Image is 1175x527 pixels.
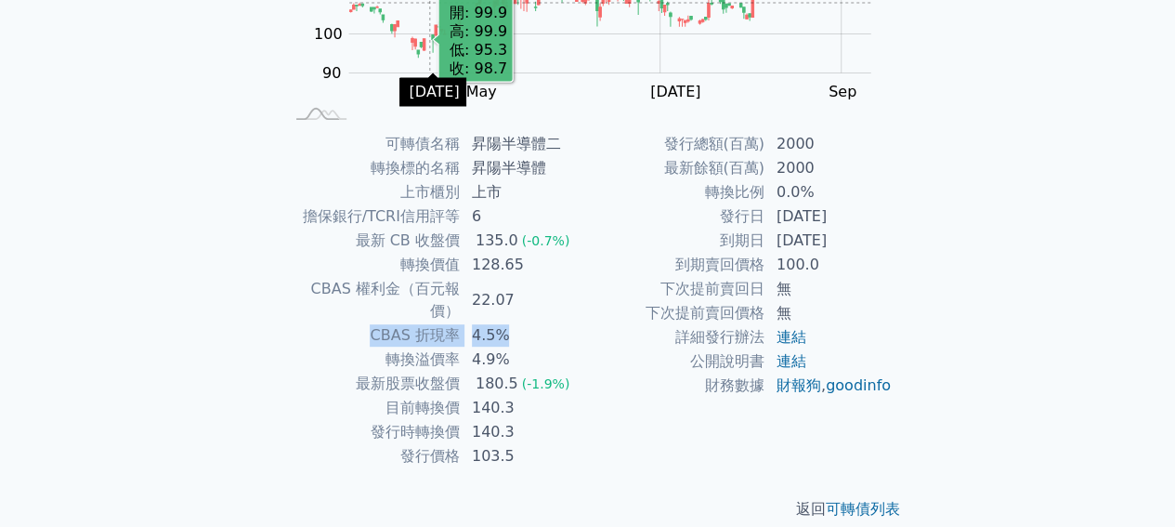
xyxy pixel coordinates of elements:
td: 100.0 [765,253,893,277]
td: 0.0% [765,180,893,204]
td: 140.3 [461,396,588,420]
td: 擔保銀行/TCRI信用評等 [283,204,461,229]
td: 下次提前賣回日 [588,277,765,301]
td: 昇陽半導體二 [461,132,588,156]
td: 4.5% [461,323,588,348]
td: 無 [765,277,893,301]
td: 可轉債名稱 [283,132,461,156]
td: [DATE] [765,229,893,253]
td: 最新 CB 收盤價 [283,229,461,253]
td: CBAS 權利金（百元報價） [283,277,461,323]
td: 最新股票收盤價 [283,372,461,396]
tspan: [DATE] [650,83,700,100]
td: 昇陽半導體 [461,156,588,180]
a: 可轉債列表 [826,500,900,518]
td: 140.3 [461,420,588,444]
td: 發行價格 [283,444,461,468]
td: 發行日 [588,204,765,229]
span: (-1.9%) [522,376,570,391]
tspan: Sep [829,83,856,100]
td: 轉換價值 [283,253,461,277]
td: 發行時轉換價 [283,420,461,444]
td: [DATE] [765,204,893,229]
div: 180.5 [472,373,522,395]
a: 連結 [777,328,806,346]
td: 2000 [765,156,893,180]
a: goodinfo [826,376,891,394]
div: 135.0 [472,230,522,252]
td: 轉換溢價率 [283,348,461,372]
tspan: May [465,83,496,100]
td: 轉換標的名稱 [283,156,461,180]
td: 4.9% [461,348,588,372]
td: CBAS 折現率 [283,323,461,348]
td: 128.65 [461,253,588,277]
td: 到期日 [588,229,765,253]
a: 連結 [777,352,806,370]
td: 22.07 [461,277,588,323]
td: 下次提前賣回價格 [588,301,765,325]
p: 返回 [261,498,915,520]
td: 詳細發行辦法 [588,325,765,349]
td: 2000 [765,132,893,156]
div: 聊天小工具 [1082,438,1175,527]
tspan: 90 [322,64,341,82]
tspan: 100 [314,25,343,43]
td: 轉換比例 [588,180,765,204]
iframe: Chat Widget [1082,438,1175,527]
td: 6 [461,204,588,229]
td: 目前轉換價 [283,396,461,420]
td: 上市 [461,180,588,204]
td: 發行總額(百萬) [588,132,765,156]
td: 上市櫃別 [283,180,461,204]
td: 公開說明書 [588,349,765,374]
td: 到期賣回價格 [588,253,765,277]
td: 財務數據 [588,374,765,398]
td: 最新餘額(百萬) [588,156,765,180]
span: (-0.7%) [522,233,570,248]
a: 財報狗 [777,376,821,394]
td: 無 [765,301,893,325]
td: 103.5 [461,444,588,468]
td: , [765,374,893,398]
